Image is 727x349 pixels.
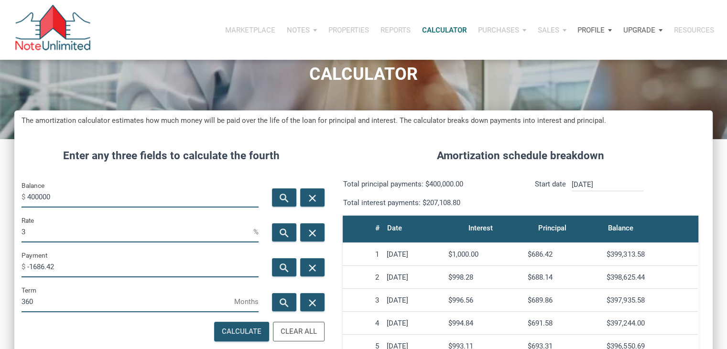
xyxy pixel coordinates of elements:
[7,65,720,84] h1: CALCULATOR
[347,296,379,305] div: 3
[618,16,668,44] button: Upgrade
[22,291,234,312] input: Term
[336,148,705,164] h4: Amortization schedule breakdown
[674,26,714,34] p: Resources
[528,296,599,305] div: $689.86
[538,221,566,235] div: Principal
[22,250,47,261] label: Payment
[387,221,402,235] div: Date
[347,250,379,259] div: 1
[375,16,416,44] button: Reports
[387,319,440,327] div: [DATE]
[22,115,705,126] h5: The amortization calculator estimates how much money will be paid over the life of the loan for p...
[387,273,440,282] div: [DATE]
[22,180,44,191] label: Balance
[279,192,290,204] i: search
[279,262,290,274] i: search
[448,250,520,259] div: $1,000.00
[607,319,694,327] div: $397,244.00
[623,26,655,34] p: Upgrade
[343,197,513,208] p: Total interest payments: $207,108.80
[468,221,493,235] div: Interest
[22,284,36,296] label: Term
[328,26,369,34] p: Properties
[572,16,618,44] button: Profile
[387,296,440,305] div: [DATE]
[387,250,440,259] div: [DATE]
[608,221,633,235] div: Balance
[22,215,34,226] label: Rate
[577,26,605,34] p: Profile
[607,273,694,282] div: $398,625.44
[300,293,325,311] button: close
[22,221,253,242] input: Rate
[380,26,411,34] p: Reports
[307,297,318,309] i: close
[528,319,599,327] div: $691.58
[307,192,318,204] i: close
[300,223,325,241] button: close
[22,148,321,164] h4: Enter any three fields to calculate the fourth
[375,221,380,235] div: #
[607,250,694,259] div: $399,313.58
[279,227,290,239] i: search
[343,178,513,190] p: Total principal payments: $400,000.00
[300,188,325,207] button: close
[448,273,520,282] div: $998.28
[279,297,290,309] i: search
[234,294,259,309] span: Months
[14,5,91,55] img: NoteUnlimited
[307,227,318,239] i: close
[225,26,275,34] p: Marketplace
[27,186,259,207] input: Balance
[535,178,566,208] p: Start date
[253,224,259,240] span: %
[222,326,261,337] div: Calculate
[448,319,520,327] div: $994.84
[528,250,599,259] div: $686.42
[281,326,317,337] div: Clear All
[22,259,27,274] span: $
[668,16,720,44] button: Resources
[22,189,27,205] span: $
[214,322,269,341] button: Calculate
[272,188,296,207] button: search
[219,16,281,44] button: Marketplace
[307,262,318,274] i: close
[273,322,325,341] button: Clear All
[607,296,694,305] div: $397,935.58
[272,258,296,276] button: search
[272,293,296,311] button: search
[422,26,467,34] p: Calculator
[347,273,379,282] div: 2
[272,223,296,241] button: search
[300,258,325,276] button: close
[416,16,472,44] a: Calculator
[323,16,375,44] button: Properties
[27,256,259,277] input: Payment
[528,273,599,282] div: $688.14
[347,319,379,327] div: 4
[448,296,520,305] div: $996.56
